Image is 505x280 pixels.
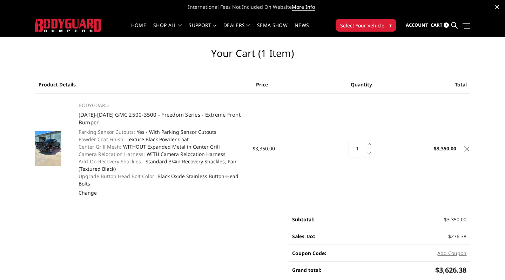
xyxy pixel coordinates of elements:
dt: Powder Coat Finish: [79,136,125,143]
dd: Yes - With Parking Sensor Cutouts [79,128,245,136]
a: Cart 3 [431,16,449,35]
img: BODYGUARD BUMPERS [35,19,102,32]
button: Select Your Vehicle [336,19,396,32]
dt: Upgrade Button Head Bolt Color: [79,172,156,180]
p: BODYGUARD [79,101,245,110]
a: Home [131,23,146,37]
a: SEMA Show [257,23,288,37]
span: $3,350.00 [252,145,275,152]
dd: WITH Camera Relocation Harness [79,150,245,158]
strong: Coupon Code: [292,250,326,256]
a: News [295,23,309,37]
a: Account [406,16,428,35]
span: $3,626.38 [435,265,466,275]
span: Account [406,22,428,28]
strong: $3,350.00 [434,145,456,152]
dd: WITHOUT Expanded Metal in Center Grill [79,143,245,150]
dt: Add-On Recovery Shackles : [79,158,144,165]
strong: Sales Tax: [292,233,315,240]
dd: Black Oxide Stainless Button-Head Bolts [79,172,245,187]
th: Quantity [325,76,398,94]
a: More Info [292,4,315,11]
dt: Center Grill Mesh: [79,143,121,150]
th: Product Details [35,76,253,94]
span: ▾ [389,21,392,29]
strong: Grand total: [292,267,321,273]
a: Change [79,189,97,196]
iframe: Chat Widget [470,246,505,280]
th: Total [398,76,470,94]
img: 2024-2025 GMC 2500-3500 - Freedom Series - Extreme Front Bumper [35,131,61,166]
strong: Subtotal: [292,216,314,223]
a: Support [189,23,216,37]
th: Price [252,76,325,94]
span: $276.38 [448,233,466,240]
dt: Parking Sensor Cutouts: [79,128,135,136]
span: Cart [431,22,443,28]
a: Dealers [223,23,250,37]
h1: Your Cart (1 item) [35,47,470,65]
span: 3 [444,22,449,28]
span: $3,350.00 [444,216,466,223]
dd: Standard 3/4in Recovery Shackles, Pair (Textured Black) [79,158,245,172]
dd: Texture Black Powder Coat [79,136,245,143]
span: Select Your Vehicle [340,22,384,29]
button: Add Coupon [437,249,466,257]
a: [DATE]-[DATE] GMC 2500-3500 - Freedom Series - Extreme Front Bumper [79,111,241,126]
dt: Camera Relocation Harness: [79,150,145,158]
a: shop all [153,23,182,37]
